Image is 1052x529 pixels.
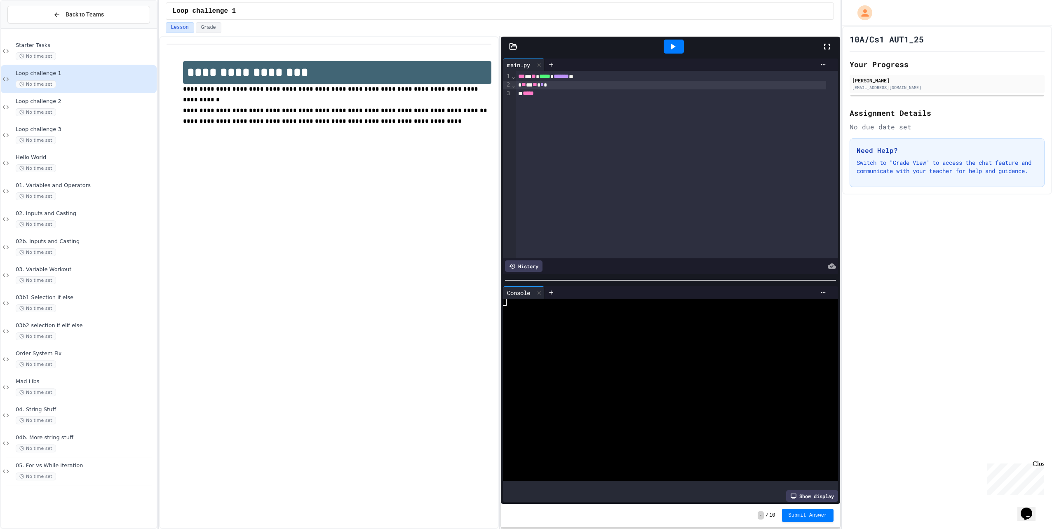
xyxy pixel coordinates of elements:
div: Chat with us now!Close [3,3,57,52]
iframe: chat widget [984,460,1044,495]
span: Back to Teams [66,10,104,19]
span: Loop challenge 3 [16,126,155,133]
span: Fold line [511,73,515,80]
span: No time set [16,80,56,88]
button: Submit Answer [782,509,834,522]
div: No due date set [850,122,1045,132]
button: Grade [196,22,221,33]
div: 3 [503,89,511,98]
div: [PERSON_NAME] [852,77,1042,84]
span: Starter Tasks [16,42,155,49]
span: Hello World [16,154,155,161]
div: main.py [503,59,545,71]
span: 04. String Stuff [16,406,155,413]
h2: Assignment Details [850,107,1045,119]
div: [EMAIL_ADDRESS][DOMAIN_NAME] [852,84,1042,91]
span: Mad Libs [16,378,155,385]
span: No time set [16,389,56,396]
span: No time set [16,220,56,228]
span: No time set [16,164,56,172]
p: Switch to "Grade View" to access the chat feature and communicate with your teacher for help and ... [857,159,1038,175]
button: Back to Teams [7,6,150,23]
div: 1 [503,73,511,81]
span: Loop challenge 1 [173,6,236,16]
span: 03b1 Selection if else [16,294,155,301]
span: 02. Inputs and Casting [16,210,155,217]
span: No time set [16,360,56,368]
span: 10 [769,512,775,519]
span: No time set [16,276,56,284]
div: History [505,260,542,272]
span: No time set [16,304,56,312]
span: 02b. Inputs and Casting [16,238,155,245]
span: No time set [16,473,56,480]
div: 2 [503,81,511,89]
div: Show display [786,490,838,502]
span: No time set [16,417,56,424]
span: Order System Fix [16,350,155,357]
h1: 10A/Cs1 AUT1_25 [850,33,924,45]
span: 01. Variables and Operators [16,182,155,189]
div: main.py [503,61,534,69]
span: No time set [16,108,56,116]
span: Fold line [511,82,515,88]
span: No time set [16,136,56,144]
span: 03b2 selection if elif else [16,322,155,329]
span: Submit Answer [789,512,827,519]
span: 05. For vs While Iteration [16,462,155,469]
span: 03. Variable Workout [16,266,155,273]
span: No time set [16,332,56,340]
h3: Need Help? [857,145,1038,155]
span: No time set [16,192,56,200]
span: / [766,512,768,519]
span: No time set [16,445,56,452]
iframe: chat widget [1017,496,1044,521]
span: No time set [16,52,56,60]
div: My Account [849,3,874,22]
span: Loop challenge 2 [16,98,155,105]
span: No time set [16,248,56,256]
span: - [758,511,764,520]
div: Console [503,286,545,299]
h2: Your Progress [850,59,1045,70]
button: Lesson [166,22,194,33]
span: Loop challenge 1 [16,70,155,77]
div: Console [503,288,534,297]
span: 04b. More string stuff [16,434,155,441]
